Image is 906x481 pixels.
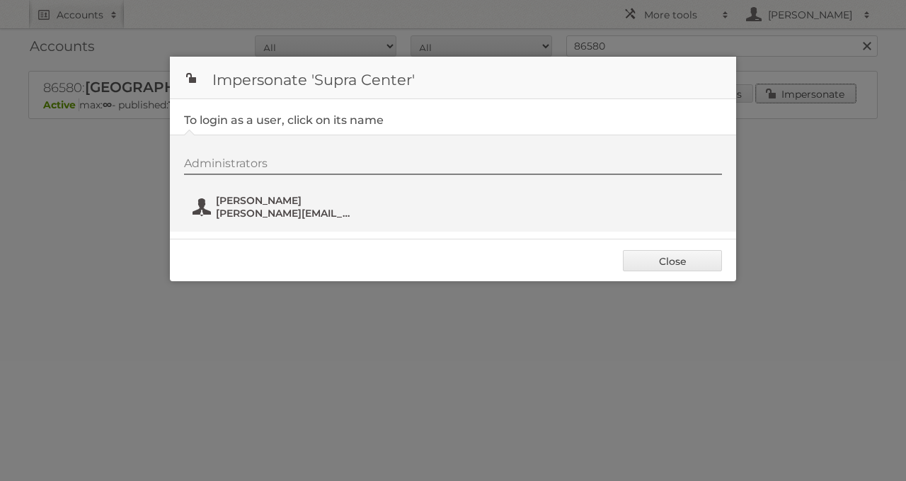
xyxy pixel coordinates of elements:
h1: Impersonate 'Supra Center' [170,57,736,99]
button: [PERSON_NAME] [PERSON_NAME][EMAIL_ADDRESS][DOMAIN_NAME] [191,193,357,221]
div: Administrators [184,157,722,175]
a: Close [623,250,722,271]
span: [PERSON_NAME] [216,194,353,207]
span: [PERSON_NAME][EMAIL_ADDRESS][DOMAIN_NAME] [216,207,353,220]
legend: To login as a user, click on its name [184,113,384,127]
